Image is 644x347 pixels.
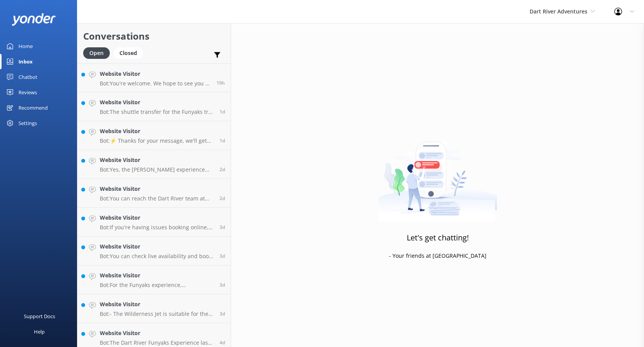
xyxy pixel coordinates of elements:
h4: Website Visitor [100,70,211,78]
h2: Conversations [83,29,225,43]
h4: Website Visitor [100,271,214,280]
p: Bot: Yes, the [PERSON_NAME] experience includes a jet boat ride upstream as part of the full-day ... [100,166,214,173]
h3: Let's get chatting! [407,232,469,244]
a: Open [83,48,114,57]
a: Website VisitorBot:For the Funyaks experience, participants need to have water confidence and the... [77,265,231,294]
h4: Website Visitor [100,127,214,135]
span: Aug 25 2025 02:37am (UTC +12:00) Pacific/Auckland [220,166,225,173]
div: Support Docs [24,309,55,324]
a: Website VisitorBot:- The Wilderness Jet is suitable for the whole family, with a minimum age of [... [77,294,231,323]
p: Bot: If you're having issues booking online, please contact the Dart River team on [PHONE_NUMBER]... [100,224,214,231]
span: Aug 23 2025 03:35pm (UTC +12:00) Pacific/Auckland [220,310,225,317]
span: Aug 26 2025 04:22pm (UTC +12:00) Pacific/Auckland [216,80,225,86]
div: Open [83,47,110,59]
div: Closed [114,47,143,59]
p: Bot: - The Wilderness Jet is suitable for the whole family, with a minimum age of [DEMOGRAPHIC_DA... [100,310,214,317]
h4: Website Visitor [100,214,214,222]
img: artwork of a man stealing a conversation from at giant smartphone [378,125,497,222]
span: Aug 24 2025 10:53am (UTC +12:00) Pacific/Auckland [220,224,225,230]
p: Bot: The Dart River Funyaks Experience lasts approximately 9 hours if you're driving from [GEOGRA... [100,339,214,346]
a: Website VisitorBot:You're welcome. We hope to see you at [GEOGRAPHIC_DATA] soon!19h [77,63,231,92]
p: Bot: ⚡ Thanks for your message, we'll get back to you as soon as we can. You're also welcome to k... [100,137,214,144]
p: Bot: The shuttle transfer for the Funyaks trip returns you to [GEOGRAPHIC_DATA] at 5:15pm. [100,108,214,115]
div: Chatbot [18,69,37,85]
h4: Website Visitor [100,156,214,164]
div: Settings [18,115,37,131]
h4: Website Visitor [100,300,214,309]
p: - Your friends at [GEOGRAPHIC_DATA] [389,252,486,260]
a: Website VisitorBot:The shuttle transfer for the Funyaks trip returns you to [GEOGRAPHIC_DATA] at ... [77,92,231,121]
h4: Website Visitor [100,329,214,337]
span: Dart River Adventures [530,8,587,15]
p: Bot: You're welcome. We hope to see you at [GEOGRAPHIC_DATA] soon! [100,80,211,87]
h4: Website Visitor [100,242,214,251]
p: Bot: You can reach the Dart River team at [PHONE_NUMBER] (within [GEOGRAPHIC_DATA]), 0800 327 853... [100,195,214,202]
p: Bot: For the Funyaks experience, participants need to have water confidence and the ability to sw... [100,282,214,289]
a: Website VisitorBot:You can reach the Dart River team at [PHONE_NUMBER] (within [GEOGRAPHIC_DATA])... [77,179,231,208]
img: yonder-white-logo.png [12,13,56,26]
h4: Website Visitor [100,98,214,107]
div: Help [34,324,45,339]
span: Aug 25 2025 12:31pm (UTC +12:00) Pacific/Auckland [220,137,225,144]
p: Bot: You can check live availability and book the [PERSON_NAME] Experience online at [URL][DOMAIN... [100,253,214,260]
a: Website VisitorBot:Yes, the [PERSON_NAME] experience includes a jet boat ride upstream as part of... [77,150,231,179]
div: Reviews [18,85,37,100]
span: Aug 23 2025 10:26am (UTC +12:00) Pacific/Auckland [220,339,225,346]
span: Aug 24 2025 01:33pm (UTC +12:00) Pacific/Auckland [220,195,225,202]
div: Recommend [18,100,48,115]
div: Inbox [18,54,33,69]
a: Website VisitorBot:You can check live availability and book the [PERSON_NAME] Experience online a... [77,237,231,265]
div: Home [18,38,33,54]
a: Website VisitorBot:If you're having issues booking online, please contact the Dart River team on ... [77,208,231,237]
span: Aug 25 2025 02:53pm (UTC +12:00) Pacific/Auckland [220,108,225,115]
a: Website VisitorBot:⚡ Thanks for your message, we'll get back to you as soon as we can. You're als... [77,121,231,150]
a: Closed [114,48,147,57]
h4: Website Visitor [100,185,214,193]
span: Aug 24 2025 06:19am (UTC +12:00) Pacific/Auckland [220,253,225,259]
span: Aug 24 2025 12:22am (UTC +12:00) Pacific/Auckland [220,282,225,288]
